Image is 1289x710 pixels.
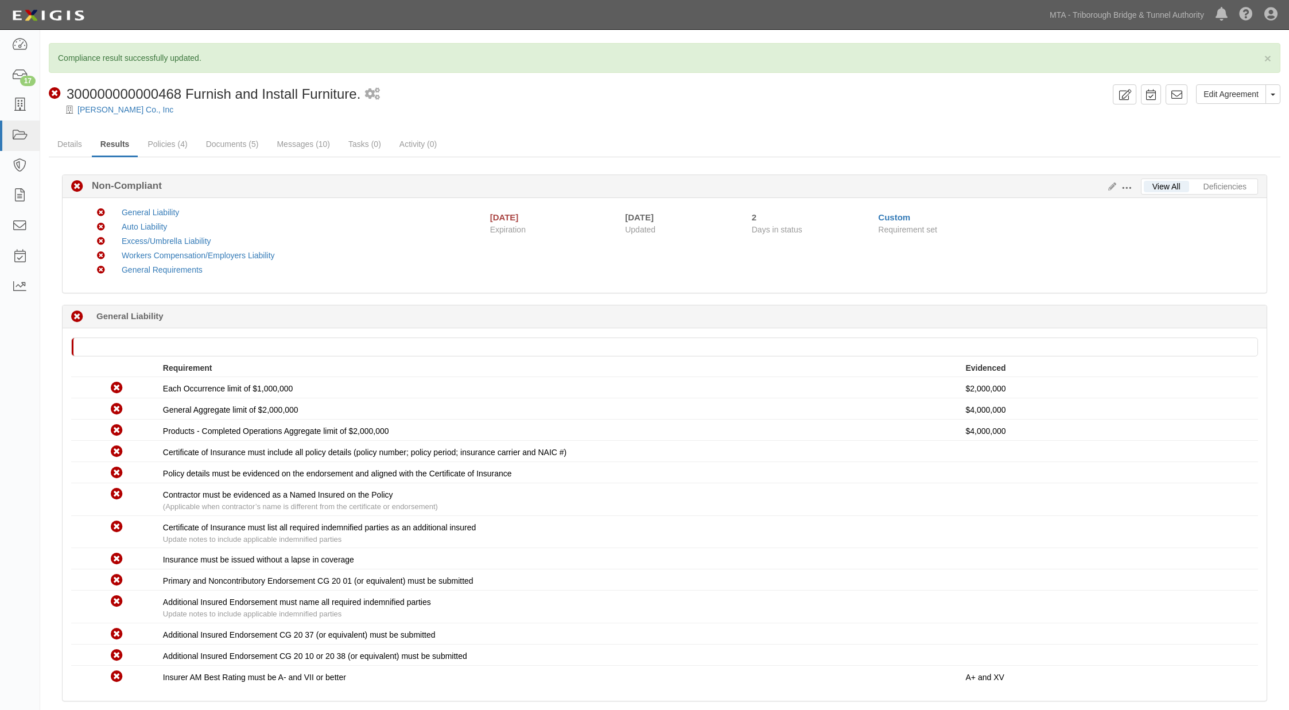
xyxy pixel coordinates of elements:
i: Non-Compliant [71,181,83,193]
span: Policy details must be evidenced on the endorsement and aligned with the Certificate of Insurance [163,469,512,478]
span: Primary and Noncontributory Endorsement CG 20 01 (or equivalent) must be submitted [163,576,473,585]
a: Messages (10) [268,133,339,156]
a: Edit Results [1104,182,1116,191]
span: Additional Insured Endorsement must name all required indemnified parties [163,598,431,607]
span: Contractor must be evidenced as a Named Insured on the Policy [163,490,393,499]
i: Non-Compliant [111,425,123,437]
i: Non-Compliant [111,382,123,394]
i: Non-Compliant [97,223,105,231]
strong: Evidenced [965,363,1005,373]
div: 300000000000468 Furnish and Install Furniture. [49,84,360,104]
b: Non-Compliant [83,179,162,193]
div: [DATE] [625,211,735,223]
span: Additional Insured Endorsement CG 20 10 or 20 38 (or equivalent) must be submitted [163,651,467,661]
i: Non-Compliant [97,252,105,260]
i: Non-Compliant [97,266,105,274]
i: Non-Compliant [111,575,123,587]
span: General Aggregate limit of $2,000,000 [163,405,298,414]
a: General Requirements [122,265,203,274]
a: Results [92,133,138,157]
span: Products - Completed Operations Aggregate limit of $2,000,000 [163,426,389,436]
span: Updated [625,225,655,234]
span: Insurer AM Best Rating must be A- and VII or better [163,673,346,682]
i: Non-Compliant [111,446,123,458]
i: Non-Compliant [111,650,123,662]
span: Each Occurrence limit of $1,000,000 [163,384,293,393]
i: Non-Compliant [97,209,105,217]
a: Workers Compensation/Employers Liability [122,251,275,260]
div: 17 [20,76,36,86]
span: (Applicable when contractor’s name is different from the certificate or endorsement) [163,502,438,511]
i: Help Center - Complianz [1239,8,1253,22]
span: Expiration [490,224,617,235]
span: × [1264,52,1271,65]
i: Non-Compliant [111,671,123,683]
a: Excess/Umbrella Liability [122,236,211,246]
img: logo-5460c22ac91f19d4615b14bd174203de0afe785f0fc80cf4dbbc73dc1793850b.png [9,5,88,26]
a: Details [49,133,91,156]
span: Update notes to include applicable indemnified parties [163,610,341,618]
a: Activity (0) [391,133,445,156]
button: Close [1264,52,1271,64]
i: Non-Compliant 2 days (since 09/30/2025) [71,311,83,323]
a: MTA - Triborough Bridge & Tunnel Authority [1044,3,1210,26]
a: Custom [878,212,910,222]
i: Non-Compliant [111,404,123,416]
p: Compliance result successfully updated. [58,52,1271,64]
span: Certificate of Insurance must include all policy details (policy number; policy period; insurance... [163,448,566,457]
i: 1 scheduled workflow [365,88,380,100]
p: $2,000,000 [965,383,1249,394]
strong: Requirement [163,363,212,373]
a: Documents (5) [197,133,267,156]
span: Days in status [752,225,802,234]
span: 300000000000468 Furnish and Install Furniture. [67,86,360,102]
a: Deficiencies [1195,181,1255,192]
i: Non-Compliant [97,238,105,246]
span: Certificate of Insurance must list all required indemnified parties as an additional insured [163,523,476,532]
i: Non-Compliant [111,596,123,608]
i: Non-Compliant [111,488,123,501]
p: A+ and XV [965,672,1249,683]
i: Non-Compliant [111,521,123,533]
span: Update notes to include applicable indemnified parties [163,535,341,544]
span: Insurance must be issued without a lapse in coverage [163,555,354,564]
div: Since 09/30/2025 [752,211,870,223]
i: Non-Compliant [111,467,123,479]
i: Non-Compliant [49,88,61,100]
a: Policies (4) [139,133,196,156]
p: $4,000,000 [965,425,1249,437]
a: General Liability [122,208,179,217]
i: Non-Compliant [111,628,123,641]
div: [DATE] [490,211,519,223]
span: Requirement set [878,225,937,234]
i: Non-Compliant [111,553,123,565]
a: [PERSON_NAME] Co., Inc [77,105,173,114]
span: Additional Insured Endorsement CG 20 37 (or equivalent) must be submitted [163,630,436,639]
a: Auto Liability [122,222,167,231]
a: Edit Agreement [1196,84,1266,104]
p: $4,000,000 [965,404,1249,416]
a: View All [1144,181,1189,192]
a: Tasks (0) [340,133,390,156]
b: General Liability [96,310,164,322]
